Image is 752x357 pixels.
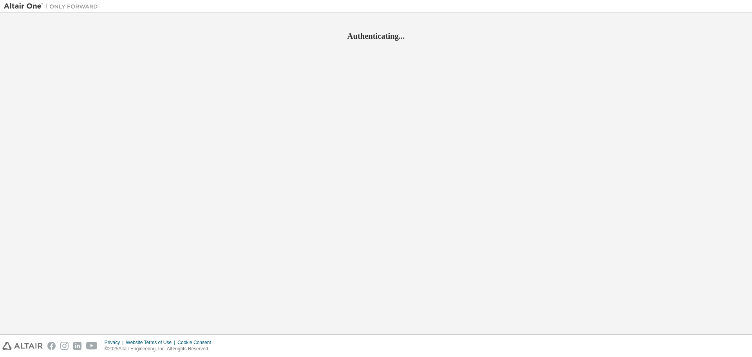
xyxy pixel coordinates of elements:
div: Privacy [105,339,126,346]
div: Cookie Consent [177,339,215,346]
h2: Authenticating... [4,31,748,41]
img: youtube.svg [86,342,98,350]
img: Altair One [4,2,102,10]
div: Website Terms of Use [126,339,177,346]
img: instagram.svg [60,342,69,350]
img: facebook.svg [47,342,56,350]
img: linkedin.svg [73,342,81,350]
p: © 2025 Altair Engineering, Inc. All Rights Reserved. [105,346,216,352]
img: altair_logo.svg [2,342,43,350]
